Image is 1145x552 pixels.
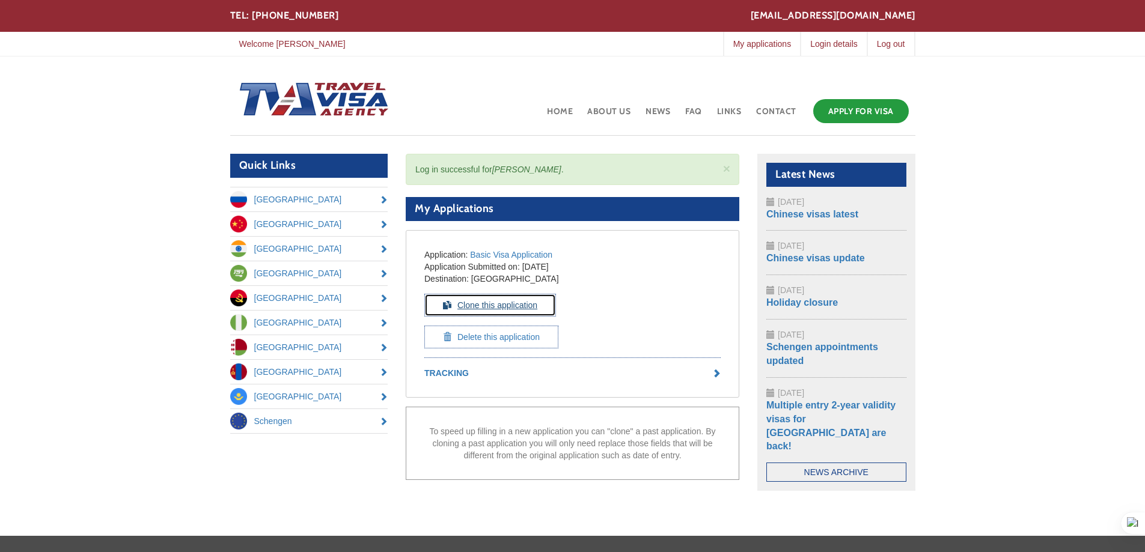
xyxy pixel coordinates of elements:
[424,326,558,348] a: Delete this application
[406,197,739,221] h2: My Applications
[230,187,388,211] a: [GEOGRAPHIC_DATA]
[766,400,896,452] a: Multiple entry 2-year validity visas for [GEOGRAPHIC_DATA] are back!
[230,360,388,384] a: [GEOGRAPHIC_DATA]
[492,165,561,174] em: [PERSON_NAME]
[230,286,388,310] a: [GEOGRAPHIC_DATA]
[424,367,721,379] a: Tracking
[778,330,804,339] span: [DATE]
[778,197,804,207] span: [DATE]
[230,384,388,408] a: [GEOGRAPHIC_DATA]
[230,311,388,335] a: [GEOGRAPHIC_DATA]
[766,463,906,482] a: News Archive
[766,297,838,308] a: Holiday closure
[230,261,388,285] a: [GEOGRAPHIC_DATA]
[766,342,878,366] a: Schengen appointments updated
[424,425,721,461] p: To speed up filling in a new application you can "clone" a past application. By cloning a past ap...
[230,409,388,433] a: Schengen
[546,96,574,135] a: Home
[778,241,804,250] span: [DATE]
[755,96,798,135] a: Contact
[723,162,730,175] a: ×
[424,262,520,271] span: Application Submitted on:
[644,96,671,135] a: News
[230,32,355,56] a: Welcome [PERSON_NAME]
[778,388,804,398] span: [DATE]
[471,274,559,284] span: [GEOGRAPHIC_DATA]
[684,96,703,135] a: FAQ
[766,163,906,187] h2: Latest News
[230,212,388,236] a: [GEOGRAPHIC_DATA]
[800,32,867,56] a: Login details
[230,237,388,261] a: [GEOGRAPHIC_DATA]
[522,262,549,271] span: [DATE]
[230,335,388,359] a: [GEOGRAPHIC_DATA]
[424,274,469,284] span: Destination:
[778,285,804,295] span: [DATE]
[230,9,915,23] div: TEL: [PHONE_NUMBER]
[470,250,552,259] a: Basic Visa Application
[424,250,468,259] span: Application:
[867,32,914,56] a: Log out
[230,70,390,130] img: Home
[766,253,865,263] a: Chinese visas update
[406,154,739,185] div: Log in successful for .
[716,96,743,135] a: Links
[813,99,909,123] a: Apply for Visa
[723,32,801,56] a: My applications
[586,96,632,135] a: About Us
[766,209,858,219] a: Chinese visas latest
[424,294,556,317] a: Clone this application
[751,9,915,23] a: [EMAIL_ADDRESS][DOMAIN_NAME]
